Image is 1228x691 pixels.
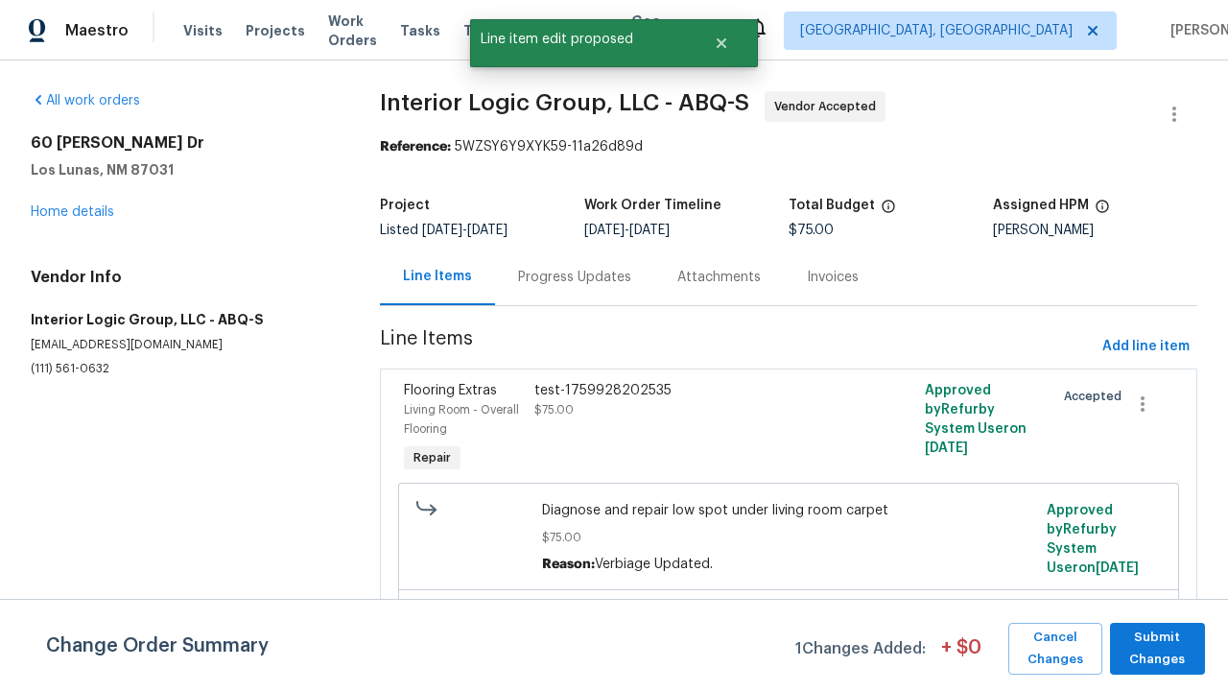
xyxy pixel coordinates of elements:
[183,21,223,40] span: Visits
[31,337,334,353] p: [EMAIL_ADDRESS][DOMAIN_NAME]
[925,384,1027,455] span: Approved by Refurby System User on
[1018,627,1093,671] span: Cancel Changes
[1102,335,1190,359] span: Add line item
[789,199,875,212] h5: Total Budget
[31,361,334,377] p: (111) 561-0632
[1008,623,1102,675] button: Cancel Changes
[422,224,508,237] span: -
[380,137,1197,156] div: 5WZSY6Y9XYK59-11a26d89d
[690,24,753,62] button: Close
[328,12,377,50] span: Work Orders
[31,310,334,329] h5: Interior Logic Group, LLC - ABQ-S
[380,91,749,114] span: Interior Logic Group, LLC - ABQ-S
[1095,329,1197,365] button: Add line item
[993,199,1089,212] h5: Assigned HPM
[400,24,440,37] span: Tasks
[677,268,761,287] div: Attachments
[584,224,670,237] span: -
[534,381,848,400] div: test-1759928202535
[31,268,334,287] h4: Vendor Info
[595,558,713,571] span: Verbiage Updated.
[789,224,834,237] span: $75.00
[1095,199,1110,224] span: The hpm assigned to this work order.
[65,21,129,40] span: Maestro
[542,558,595,571] span: Reason:
[941,638,981,675] span: + $ 0
[246,21,305,40] span: Projects
[631,12,723,50] span: Geo Assignments
[404,384,497,397] span: Flooring Extras
[518,268,631,287] div: Progress Updates
[1110,623,1205,675] button: Submit Changes
[404,404,519,435] span: Living Room - Overall Flooring
[470,19,690,60] span: Line item edit proposed
[380,140,451,154] b: Reference:
[46,623,269,675] span: Change Order Summary
[993,224,1197,237] div: [PERSON_NAME]
[1120,627,1195,671] span: Submit Changes
[800,21,1073,40] span: [GEOGRAPHIC_DATA], [GEOGRAPHIC_DATA]
[925,441,968,455] span: [DATE]
[881,199,896,224] span: The total cost of line items that have been proposed by Opendoor. This sum includes line items th...
[403,267,472,286] div: Line Items
[534,404,574,416] span: $75.00
[807,268,859,287] div: Invoices
[467,224,508,237] span: [DATE]
[31,94,140,107] a: All work orders
[542,528,1034,547] span: $75.00
[31,133,334,153] h2: 60 [PERSON_NAME] Dr
[380,224,508,237] span: Listed
[1047,504,1139,575] span: Approved by Refurby System User on
[584,224,625,237] span: [DATE]
[774,97,884,116] span: Vendor Accepted
[380,329,1095,365] span: Line Items
[584,199,721,212] h5: Work Order Timeline
[1096,561,1139,575] span: [DATE]
[406,448,459,467] span: Repair
[629,224,670,237] span: [DATE]
[380,199,430,212] h5: Project
[31,160,334,179] h5: Los Lunas, NM 87031
[31,205,114,219] a: Home details
[795,631,926,675] span: 1 Changes Added:
[422,224,462,237] span: [DATE]
[542,501,1034,520] span: Diagnose and repair low spot under living room carpet
[463,21,510,40] span: Teams
[1064,387,1129,406] span: Accepted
